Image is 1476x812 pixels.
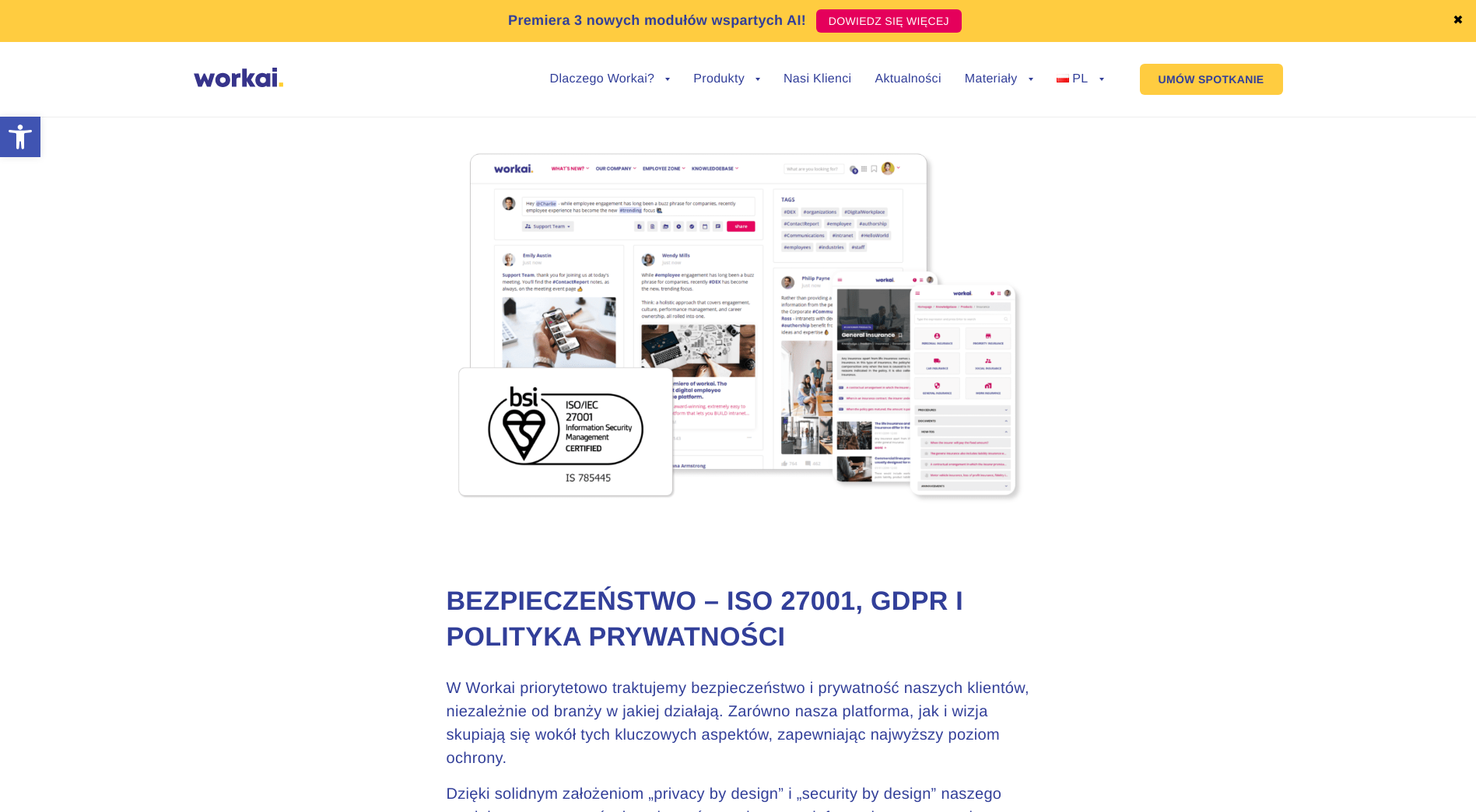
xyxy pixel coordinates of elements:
h1: Bezpieczeństwo – ISO 27001, GDPR i Polityka Prywatności [447,584,1030,656]
a: Dlaczego Workai? [550,73,671,86]
a: Materiały [965,73,1033,86]
a: Nasi Klienci [784,73,851,86]
a: DOWIEDZ SIĘ WIĘCEJ [816,9,962,33]
a: UMÓW SPOTKANIE [1140,64,1283,95]
p: W Workai priorytetowo traktujemy bezpieczeństwo i prywatność naszych klientów, niezależnie od bra... [447,677,1030,770]
a: Produkty [693,73,760,86]
p: Premiera 3 nowych modułów wspartych AI! [508,10,806,31]
a: ✖ [1453,15,1464,27]
a: Aktualności [875,73,941,86]
span: PL [1072,72,1088,86]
